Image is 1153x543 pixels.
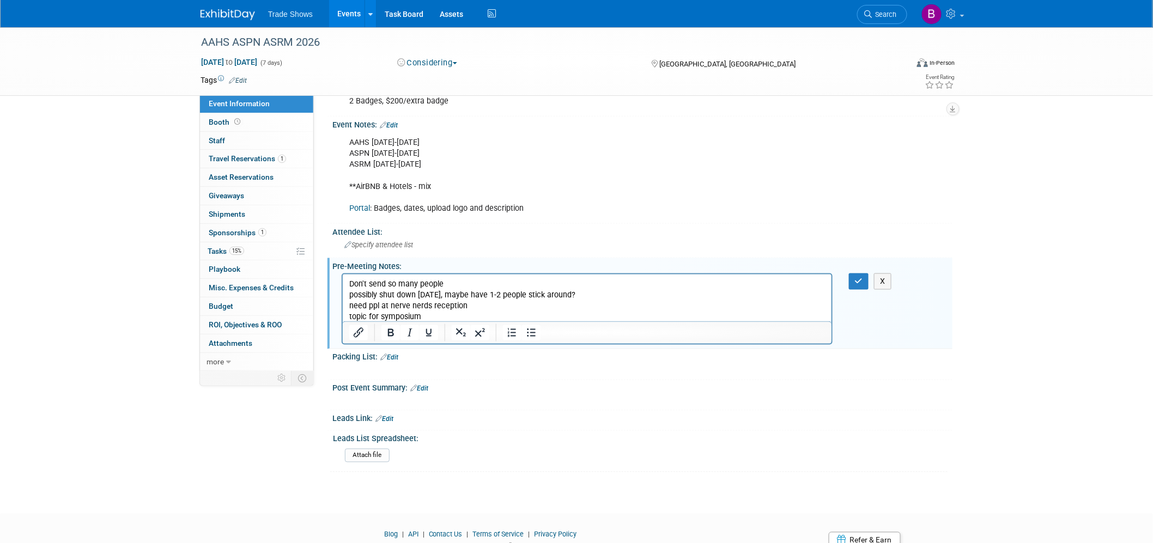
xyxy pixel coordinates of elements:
[200,242,313,260] a: Tasks15%
[200,95,313,113] a: Event Information
[200,132,313,150] a: Staff
[292,371,314,385] td: Toggle Event Tabs
[410,385,428,393] a: Edit
[874,273,891,289] button: X
[343,274,832,321] iframe: Rich Text Area
[208,247,244,255] span: Tasks
[209,173,274,181] span: Asset Reservations
[332,380,952,394] div: Post Event Summary:
[209,210,245,218] span: Shipments
[349,325,368,340] button: Insert/edit link
[464,530,471,539] span: |
[332,224,952,237] div: Attendee List:
[200,113,313,131] a: Booth
[229,247,244,255] span: 15%
[429,530,463,539] a: Contact Us
[381,325,400,340] button: Bold
[229,77,247,84] a: Edit
[522,325,541,340] button: Bullet list
[400,325,419,340] button: Italic
[201,75,247,86] td: Tags
[209,283,294,292] span: Misc. Expenses & Credits
[200,187,313,205] a: Giveaways
[917,58,928,67] img: Format-Inperson.png
[209,302,233,310] span: Budget
[332,117,952,131] div: Event Notes:
[349,204,370,213] a: Portal
[209,154,286,163] span: Travel Reservations
[344,241,413,249] span: Specify attendee list
[209,99,270,108] span: Event Information
[408,530,418,539] a: API
[272,371,292,385] td: Personalize Event Tab Strip
[333,431,948,444] div: Leads List Spreadsheet:
[332,411,952,425] div: Leads Link:
[259,59,282,66] span: (7 days)
[200,224,313,242] a: Sponsorships1
[201,57,258,67] span: [DATE] [DATE]
[200,316,313,334] a: ROI, Objectives & ROO
[224,58,234,66] span: to
[332,258,952,272] div: Pre-Meeting Notes:
[200,205,313,223] a: Shipments
[526,530,533,539] span: |
[209,136,225,145] span: Staff
[200,353,313,371] a: more
[503,325,521,340] button: Numbered list
[925,75,955,80] div: Event Rating
[384,530,398,539] a: Blog
[232,118,242,126] span: Booth not reserved yet
[420,325,438,340] button: Underline
[375,416,393,423] a: Edit
[380,121,398,129] a: Edit
[197,33,891,52] div: AAHS ASPN ASRM 2026
[342,90,833,112] div: 2 Badges, $200/extra badge
[399,530,406,539] span: |
[473,530,524,539] a: Terms of Service
[258,228,266,236] span: 1
[200,334,313,352] a: Attachments
[930,59,955,67] div: In-Person
[200,260,313,278] a: Playbook
[207,357,224,366] span: more
[209,320,282,329] span: ROI, Objectives & ROO
[201,9,255,20] img: ExhibitDay
[209,265,240,273] span: Playbook
[268,10,313,19] span: Trade Shows
[200,297,313,315] a: Budget
[420,530,427,539] span: |
[278,155,286,163] span: 1
[535,530,577,539] a: Privacy Policy
[921,4,942,25] img: Becca Rensi
[209,339,252,347] span: Attachments
[342,132,833,219] div: AAHS [DATE]-[DATE] ASPN [DATE]-[DATE] ASRM [DATE]-[DATE] **AirBNB & Hotels - mix : Badges, dates,...
[332,349,952,363] div: Packing List:
[6,4,483,48] body: Rich Text Area. Press ALT-0 for help.
[209,191,244,200] span: Giveaways
[200,279,313,297] a: Misc. Expenses & Credits
[872,10,897,19] span: Search
[659,60,796,68] span: [GEOGRAPHIC_DATA], [GEOGRAPHIC_DATA]
[380,354,398,362] a: Edit
[471,325,489,340] button: Superscript
[843,57,955,73] div: Event Format
[393,57,462,69] button: Considering
[7,4,483,48] p: Don't send so many people possibly shut down [DATE], maybe have 1-2 people stick around? need ppl...
[452,325,470,340] button: Subscript
[857,5,907,24] a: Search
[209,118,242,126] span: Booth
[200,150,313,168] a: Travel Reservations1
[200,168,313,186] a: Asset Reservations
[209,228,266,237] span: Sponsorships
